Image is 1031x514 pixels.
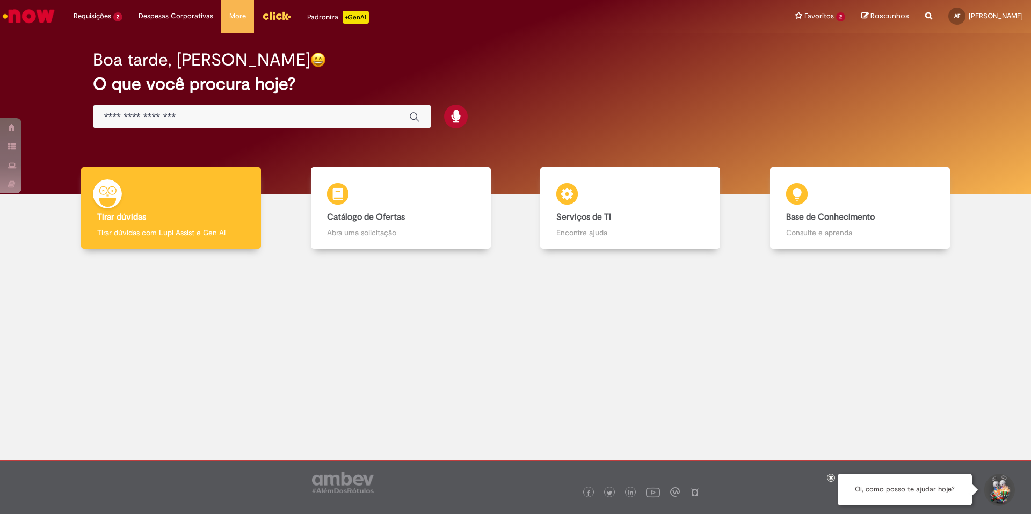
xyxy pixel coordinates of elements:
[954,12,960,19] span: AF
[139,11,213,21] span: Despesas Corporativas
[93,75,939,93] h2: O que você procura hoje?
[74,11,111,21] span: Requisições
[343,11,369,24] p: +GenAi
[745,167,975,249] a: Base de Conhecimento Consulte e aprenda
[983,474,1015,506] button: Iniciar Conversa de Suporte
[97,212,146,222] b: Tirar dúvidas
[646,485,660,499] img: logo_footer_youtube.png
[861,11,909,21] a: Rascunhos
[586,490,591,496] img: logo_footer_facebook.png
[838,474,972,505] div: Oi, como posso te ajudar hoje?
[804,11,834,21] span: Favoritos
[515,167,745,249] a: Serviços de TI Encontre ajuda
[113,12,122,21] span: 2
[1,5,56,27] img: ServiceNow
[628,490,634,496] img: logo_footer_linkedin.png
[286,167,516,249] a: Catálogo de Ofertas Abra uma solicitação
[556,227,704,238] p: Encontre ajuda
[836,12,845,21] span: 2
[229,11,246,21] span: More
[262,8,291,24] img: click_logo_yellow_360x200.png
[786,212,875,222] b: Base de Conhecimento
[327,227,475,238] p: Abra uma solicitação
[327,212,405,222] b: Catálogo de Ofertas
[312,472,374,493] img: logo_footer_ambev_rotulo_gray.png
[969,11,1023,20] span: [PERSON_NAME]
[607,490,612,496] img: logo_footer_twitter.png
[690,487,700,497] img: logo_footer_naosei.png
[56,167,286,249] a: Tirar dúvidas Tirar dúvidas com Lupi Assist e Gen Ai
[97,227,245,238] p: Tirar dúvidas com Lupi Assist e Gen Ai
[307,11,369,24] div: Padroniza
[786,227,934,238] p: Consulte e aprenda
[670,487,680,497] img: logo_footer_workplace.png
[93,50,310,69] h2: Boa tarde, [PERSON_NAME]
[870,11,909,21] span: Rascunhos
[556,212,611,222] b: Serviços de TI
[310,52,326,68] img: happy-face.png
